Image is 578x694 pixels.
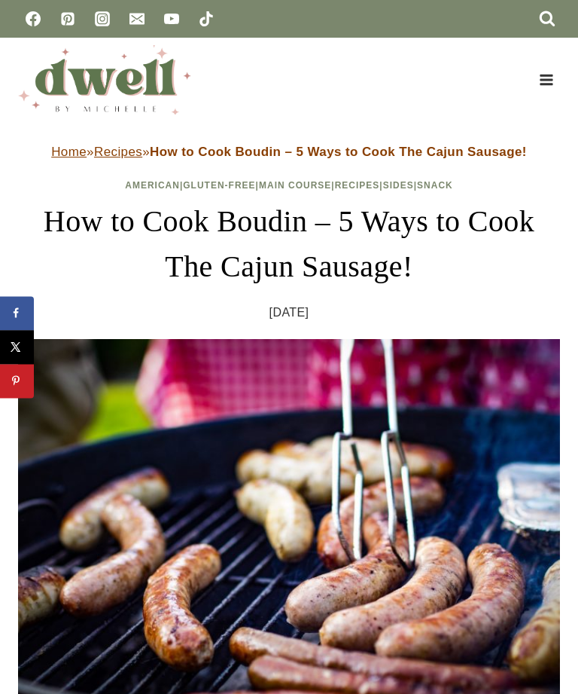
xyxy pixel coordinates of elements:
[259,180,331,191] a: Main Course
[417,180,453,191] a: Snack
[18,4,48,34] a: Facebook
[532,68,560,91] button: Open menu
[157,4,187,34] a: YouTube
[150,145,527,159] strong: How to Cook Boudin – 5 Ways to Cook The Cajun Sausage!
[122,4,152,34] a: Email
[125,180,453,191] span: | | | | |
[191,4,221,34] a: TikTok
[534,6,560,32] button: View Search Form
[18,45,191,115] img: DWELL by michelle
[183,180,255,191] a: Gluten-Free
[51,145,87,159] a: Home
[94,145,142,159] a: Recipes
[87,4,117,34] a: Instagram
[335,180,380,191] a: Recipes
[125,180,180,191] a: American
[51,145,527,159] span: » »
[269,301,309,324] time: [DATE]
[53,4,83,34] a: Pinterest
[383,180,414,191] a: Sides
[18,199,560,289] h1: How to Cook Boudin – 5 Ways to Cook The Cajun Sausage!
